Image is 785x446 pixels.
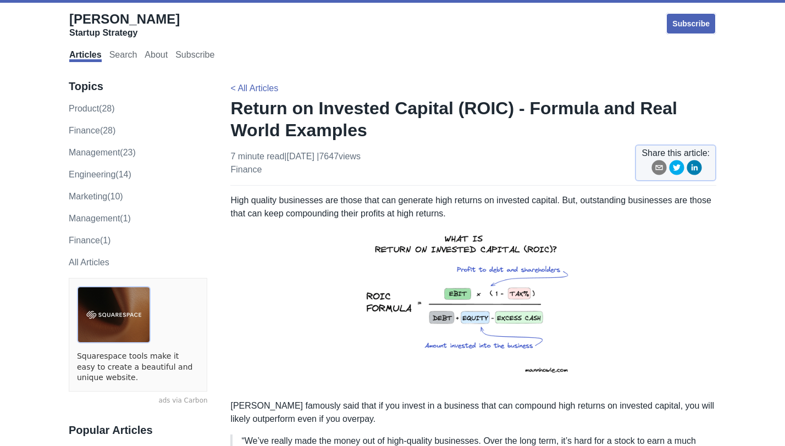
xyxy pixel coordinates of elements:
[69,170,131,179] a: engineering(14)
[352,220,595,391] img: return-on-invested-capital
[175,50,214,62] a: Subscribe
[69,396,208,406] a: ads via Carbon
[69,12,180,26] span: [PERSON_NAME]
[69,236,110,245] a: Finance(1)
[69,423,208,437] h3: Popular Articles
[145,50,168,62] a: About
[230,83,278,93] a: < All Articles
[669,160,684,179] button: twitter
[666,13,716,35] a: Subscribe
[687,160,702,179] button: linkedin
[69,214,131,223] a: Management(1)
[651,160,667,179] button: email
[69,192,123,201] a: marketing(10)
[69,104,115,113] a: product(28)
[69,148,136,157] a: management(23)
[69,258,109,267] a: All Articles
[230,165,262,174] a: finance
[69,27,180,38] div: Startup Strategy
[642,147,710,160] span: Share this article:
[77,351,200,383] a: Squarespace tools make it easy to create a beautiful and unique website.
[69,80,208,93] h3: Topics
[230,97,716,141] h1: Return on Invested Capital (ROIC) - Formula and Real World Examples
[69,11,180,38] a: [PERSON_NAME]Startup Strategy
[317,152,361,161] span: | 7647 views
[230,194,716,391] p: High quality businesses are those that can generate high returns on invested capital. But, outsta...
[69,50,102,62] a: Articles
[69,126,115,135] a: finance(28)
[77,286,151,343] img: ads via Carbon
[230,399,716,426] p: [PERSON_NAME] famously said that if you invest in a business that can compound high returns on in...
[230,150,361,176] p: 7 minute read | [DATE]
[109,50,137,62] a: Search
